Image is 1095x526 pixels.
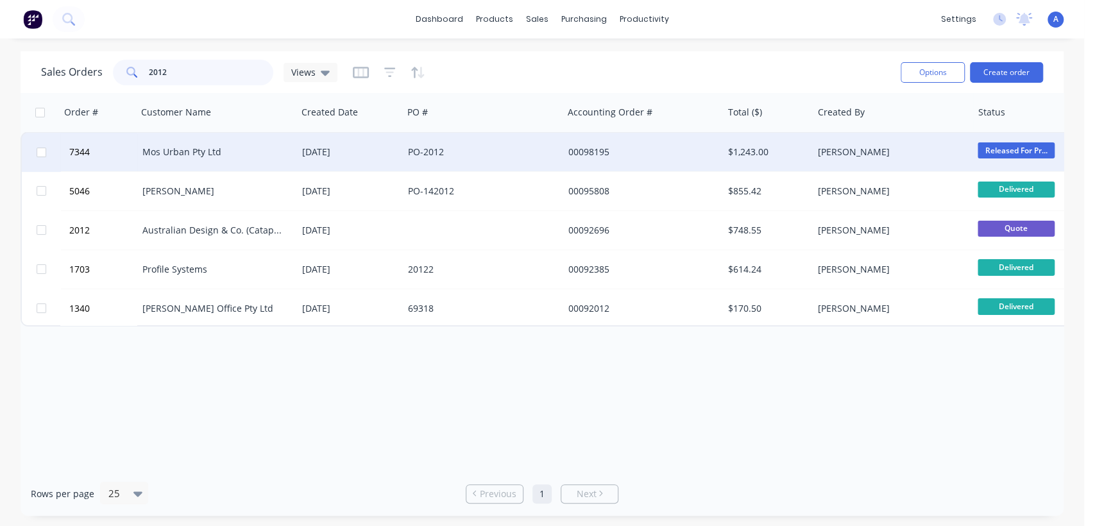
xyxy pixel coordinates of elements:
div: sales [520,10,555,29]
div: 20122 [408,263,550,276]
div: [PERSON_NAME] Office Pty Ltd [142,302,285,315]
div: 69318 [408,302,550,315]
button: 5046 [65,172,142,210]
ul: Pagination [461,484,624,504]
div: [DATE] [302,302,398,315]
button: 7344 [65,133,142,171]
div: PO-2012 [408,146,550,158]
div: [PERSON_NAME] [818,146,960,158]
div: Order # [64,106,98,119]
div: [DATE] [302,224,398,237]
a: Page 1 is your current page [532,484,552,504]
span: Next [576,488,596,500]
span: 7344 [69,146,90,158]
div: $1,243.00 [728,146,803,158]
button: Create order [970,62,1043,83]
button: Options [901,62,965,83]
a: Next page [561,488,618,500]
span: 2012 [69,224,90,237]
div: $855.42 [728,185,803,198]
span: A [1053,13,1058,25]
div: products [470,10,520,29]
div: [PERSON_NAME] [818,263,960,276]
div: Created By [818,106,865,119]
div: Mos Urban Pty Ltd [142,146,285,158]
div: 00092385 [568,263,711,276]
div: Accounting Order # [568,106,652,119]
span: 1703 [69,263,90,276]
a: Previous page [466,488,523,500]
div: $614.24 [728,263,803,276]
div: $748.55 [728,224,803,237]
div: 00098195 [568,146,711,158]
div: productivity [613,10,675,29]
div: [PERSON_NAME] [142,185,285,198]
div: $170.50 [728,302,803,315]
div: [PERSON_NAME] [818,302,960,315]
span: Delivered [978,182,1055,198]
button: 2012 [65,211,142,250]
span: 5046 [69,185,90,198]
div: Status [978,106,1005,119]
div: [PERSON_NAME] [818,224,960,237]
div: PO-142012 [408,185,550,198]
div: Australian Design & Co. (Catapult) [142,224,285,237]
span: Quote [978,221,1055,237]
span: Previous [480,488,516,500]
div: Profile Systems [142,263,285,276]
h1: Sales Orders [41,66,103,78]
div: Customer Name [141,106,211,119]
span: Delivered [978,259,1055,275]
span: Released For Pr... [978,142,1055,158]
button: 1340 [65,289,142,328]
div: [DATE] [302,185,398,198]
div: 00092012 [568,302,711,315]
div: PO # [407,106,428,119]
button: 1703 [65,250,142,289]
img: Factory [23,10,42,29]
div: 00095808 [568,185,711,198]
span: 1340 [69,302,90,315]
a: dashboard [409,10,470,29]
div: Created Date [301,106,358,119]
div: [DATE] [302,263,398,276]
div: settings [935,10,983,29]
span: Rows per page [31,488,94,500]
input: Search... [149,60,274,85]
div: Total ($) [728,106,762,119]
div: [DATE] [302,146,398,158]
span: Delivered [978,298,1055,314]
div: purchasing [555,10,613,29]
span: Views [291,65,316,79]
div: 00092696 [568,224,711,237]
div: [PERSON_NAME] [818,185,960,198]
